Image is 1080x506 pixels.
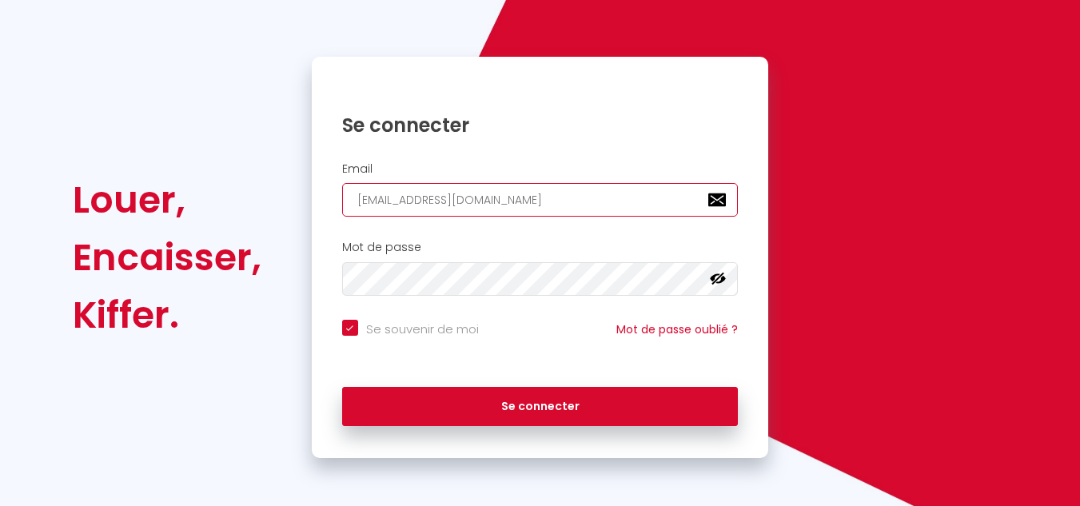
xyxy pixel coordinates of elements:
[342,113,739,137] h1: Se connecter
[342,387,739,427] button: Se connecter
[342,183,739,217] input: Ton Email
[13,6,61,54] button: Ouvrir le widget de chat LiveChat
[73,229,261,286] div: Encaisser,
[73,171,261,229] div: Louer,
[342,241,739,254] h2: Mot de passe
[616,321,738,337] a: Mot de passe oublié ?
[73,286,261,344] div: Kiffer.
[342,162,739,176] h2: Email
